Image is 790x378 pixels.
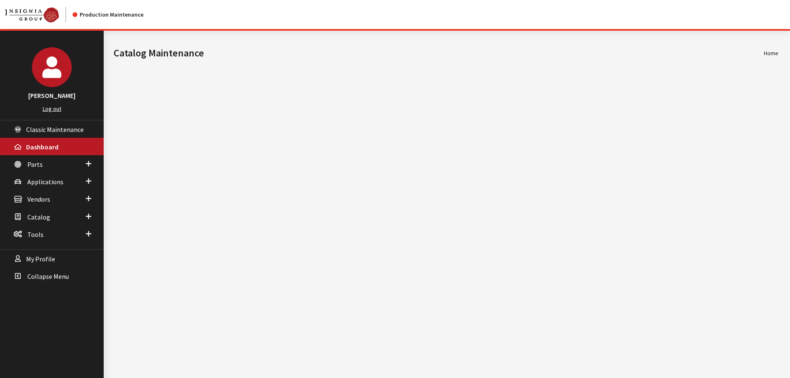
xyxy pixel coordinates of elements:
[27,178,63,186] span: Applications
[73,10,143,19] div: Production Maintenance
[114,46,764,61] h1: Catalog Maintenance
[27,230,44,239] span: Tools
[27,213,50,221] span: Catalog
[26,125,84,134] span: Classic Maintenance
[27,195,50,204] span: Vendors
[27,272,69,280] span: Collapse Menu
[764,49,778,58] li: Home
[26,255,55,263] span: My Profile
[26,143,58,151] span: Dashboard
[8,90,95,100] h3: [PERSON_NAME]
[32,47,72,87] img: Cheyenne Dorton
[43,105,61,112] a: Log out
[27,160,43,168] span: Parts
[5,7,73,22] a: Insignia Group logo
[5,7,59,22] img: Catalog Maintenance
